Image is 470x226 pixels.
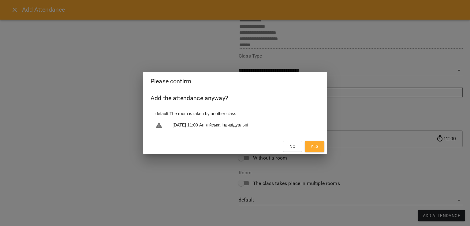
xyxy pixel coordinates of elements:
[289,143,296,150] span: No
[283,141,302,152] button: No
[151,119,319,131] li: [DATE] 11:00 Англійська індивідуальні
[311,143,318,150] span: Yes
[151,93,319,103] h6: Add the attendance anyway?
[151,77,319,86] h2: Please confirm
[151,108,319,119] li: default : The room is taken by another class
[305,141,324,152] button: Yes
